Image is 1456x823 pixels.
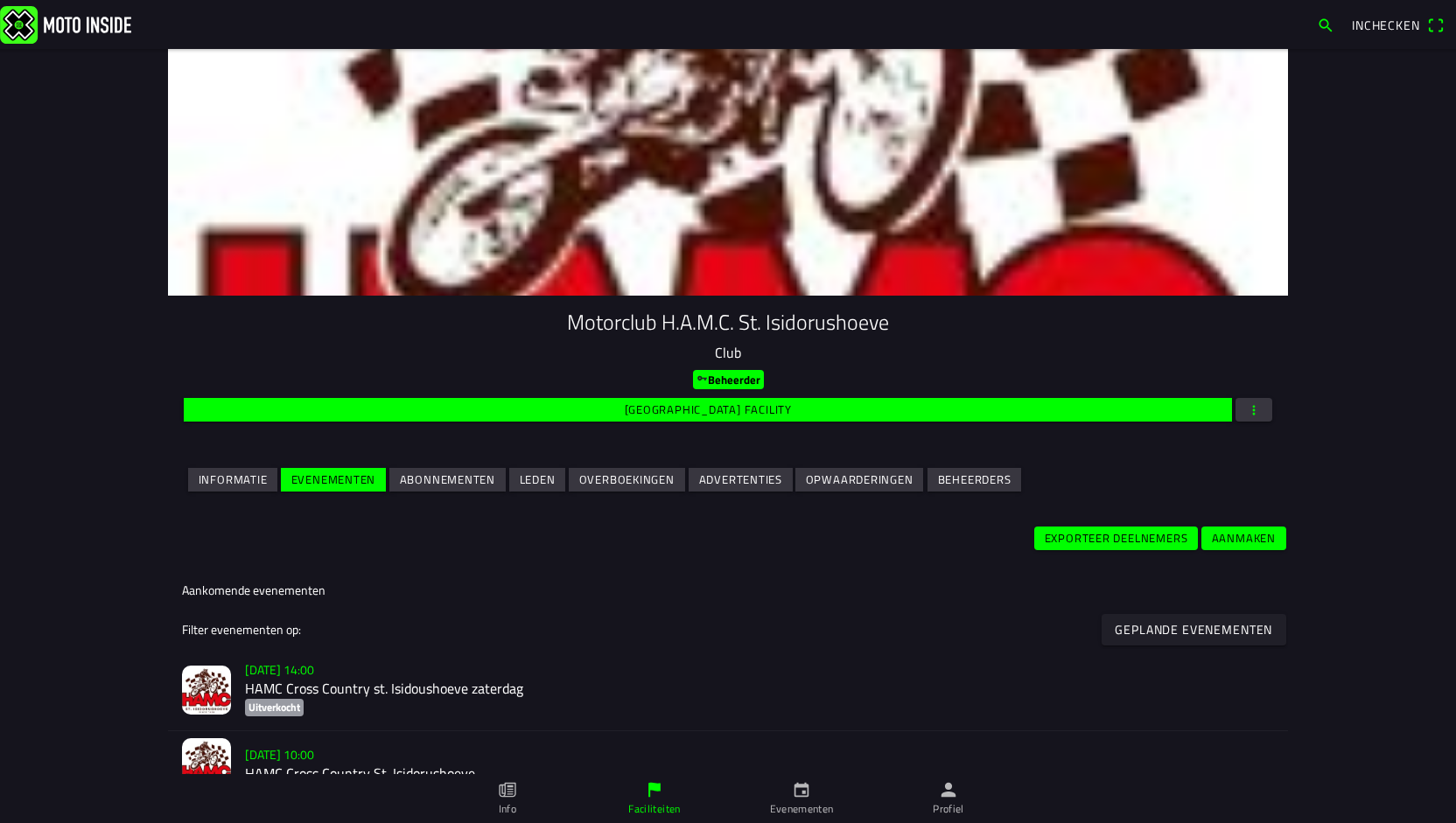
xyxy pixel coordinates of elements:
ion-text: [DATE] 14:00 [245,660,314,679]
ion-text: Uitverkocht [248,699,300,715]
ion-button: Abonnementen [389,468,506,492]
ion-icon: key [696,373,708,384]
ion-button: Informatie [188,468,277,492]
ion-icon: flag [645,780,664,799]
a: search [1308,10,1343,39]
ion-button: Opwaarderingen [795,468,923,492]
img: EvUvFkHRCjUaanpzsrlNBQ29kRy5JbMqXp5WfhK8.jpeg [182,738,231,787]
ion-icon: person [939,780,958,799]
a: Incheckenqr scanner [1343,10,1452,39]
ion-icon: calendar [792,780,811,799]
ion-button: Advertenties [689,468,793,492]
ion-button: [GEOGRAPHIC_DATA] facility [184,398,1232,422]
ion-label: Profiel [933,801,964,817]
ion-label: Faciliteiten [628,801,680,817]
span: Inchecken [1352,16,1420,34]
ion-label: Evenementen [770,801,834,817]
ion-button: Aanmaken [1201,527,1286,550]
ion-badge: Beheerder [693,370,764,389]
ion-label: Filter evenementen op: [182,620,301,638]
ion-button: Evenementen [281,468,386,492]
ion-label: Info [499,801,516,817]
ion-label: Aankomende evenementen [182,581,325,599]
p: Club [182,342,1274,363]
ion-button: Overboekingen [569,468,685,492]
ion-icon: paper [498,780,517,799]
ion-text: [DATE] 10:00 [245,744,314,763]
h1: Motorclub H.A.M.C. St. Isidorushoeve [182,310,1274,335]
h2: HAMC Cross Country St. Isidorushoeve [245,764,1274,781]
h2: HAMC Cross Country st. Isidoushoeve zaterdag [245,680,1274,697]
ion-text: Geplande evenementen [1116,623,1273,635]
img: IfAby9mKD8ktyPe5hoHROIXONCLjirIdTKIgzdDA.jpg [182,665,231,714]
ion-button: Exporteer deelnemers [1034,527,1198,550]
ion-button: Beheerders [927,468,1021,492]
ion-button: Leden [509,468,565,492]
